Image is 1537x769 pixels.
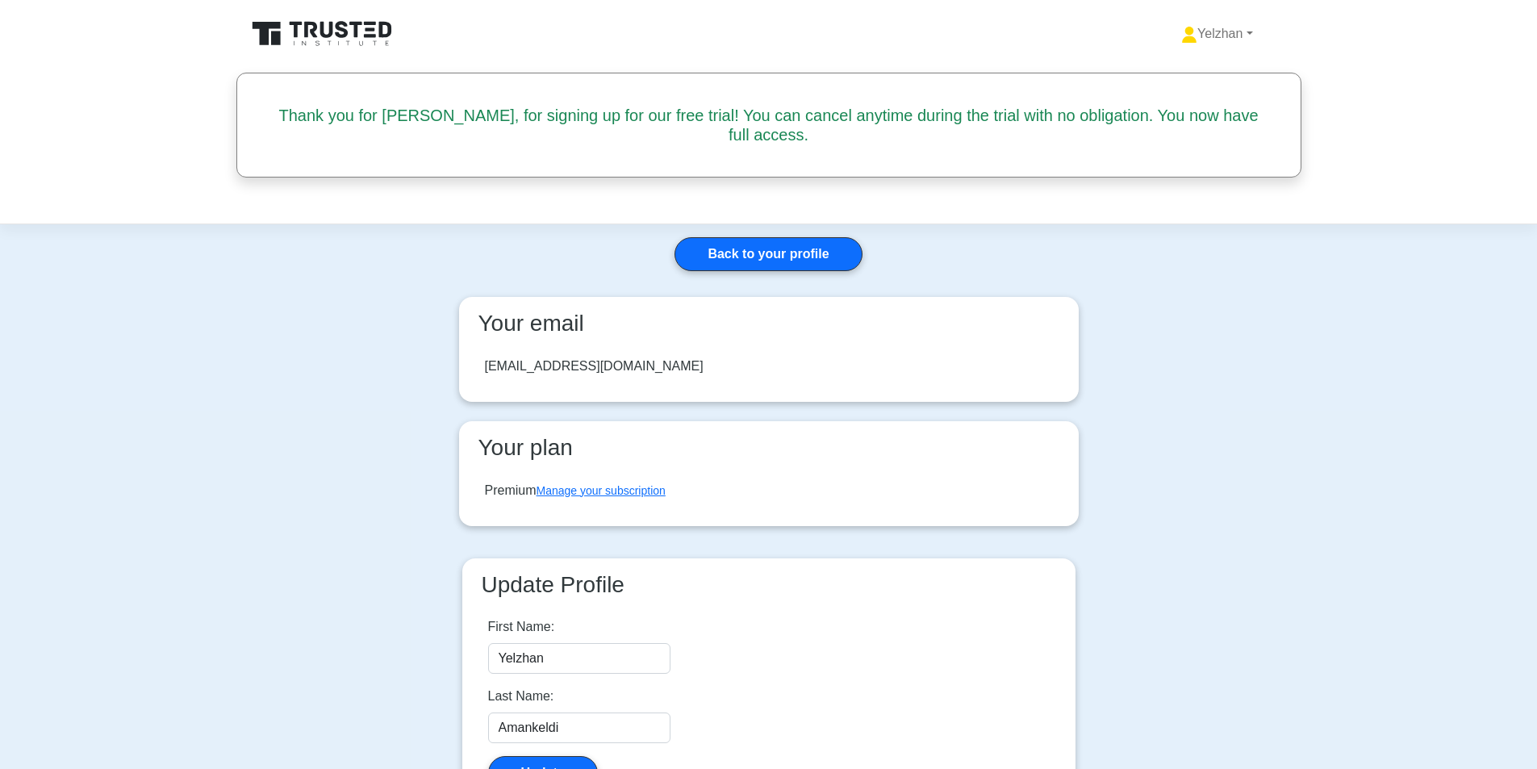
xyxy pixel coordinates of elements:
label: Last Name: [488,687,554,706]
a: Back to your profile [675,237,862,271]
h3: Your plan [472,434,1066,462]
label: First Name: [488,617,555,637]
h3: Update Profile [475,571,1063,599]
h3: Your email [472,310,1066,337]
a: Yelzhan [1142,18,1291,50]
div: [EMAIL_ADDRESS][DOMAIN_NAME] [485,357,704,376]
div: Premium [485,481,666,500]
a: Manage your subscription [537,484,666,497]
h5: Thank you for [PERSON_NAME], for signing up for our free trial! You can cancel anytime during the... [273,106,1265,144]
